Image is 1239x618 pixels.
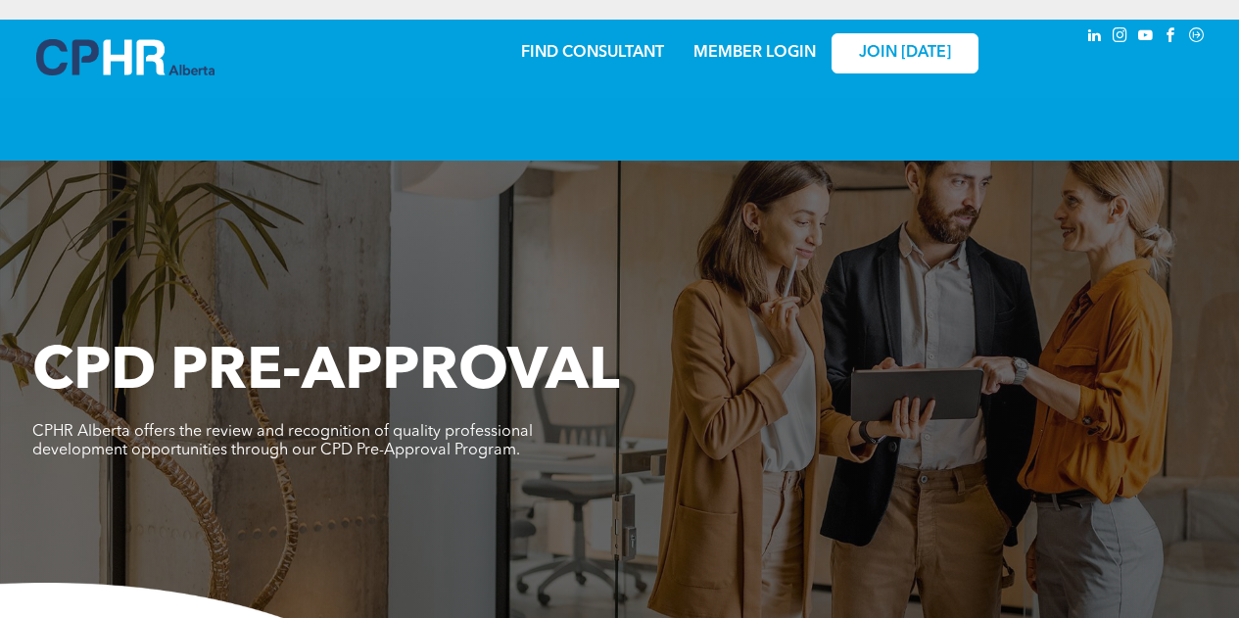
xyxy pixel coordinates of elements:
a: FIND CONSULTANT [521,45,664,61]
a: facebook [1161,24,1182,51]
span: JOIN [DATE] [859,44,951,63]
a: linkedin [1084,24,1106,51]
img: A blue and white logo for cp alberta [36,39,214,75]
span: CPHR Alberta offers the review and recognition of quality professional development opportunities ... [32,424,533,458]
a: instagram [1110,24,1131,51]
a: youtube [1135,24,1157,51]
span: CPD PRE-APPROVAL [32,344,620,403]
a: MEMBER LOGIN [693,45,816,61]
a: Social network [1186,24,1208,51]
a: JOIN [DATE] [832,33,978,73]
